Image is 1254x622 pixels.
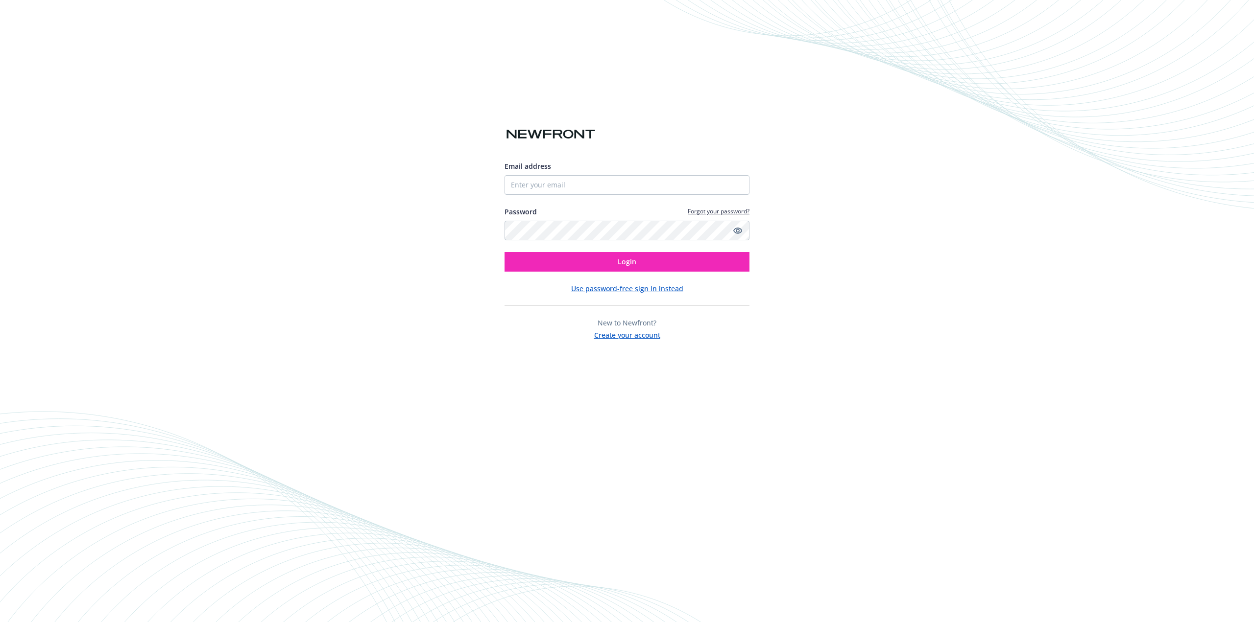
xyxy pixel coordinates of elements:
[688,207,749,215] a: Forgot your password?
[571,283,683,294] button: Use password-free sign in instead
[505,221,749,240] input: Enter your password
[505,252,749,272] button: Login
[732,225,744,236] a: Show password
[505,207,537,217] label: Password
[505,161,551,171] span: Email address
[618,257,636,266] span: Login
[594,328,660,340] button: Create your account
[505,126,597,143] img: Newfront logo
[505,175,749,195] input: Enter your email
[598,318,656,327] span: New to Newfront?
